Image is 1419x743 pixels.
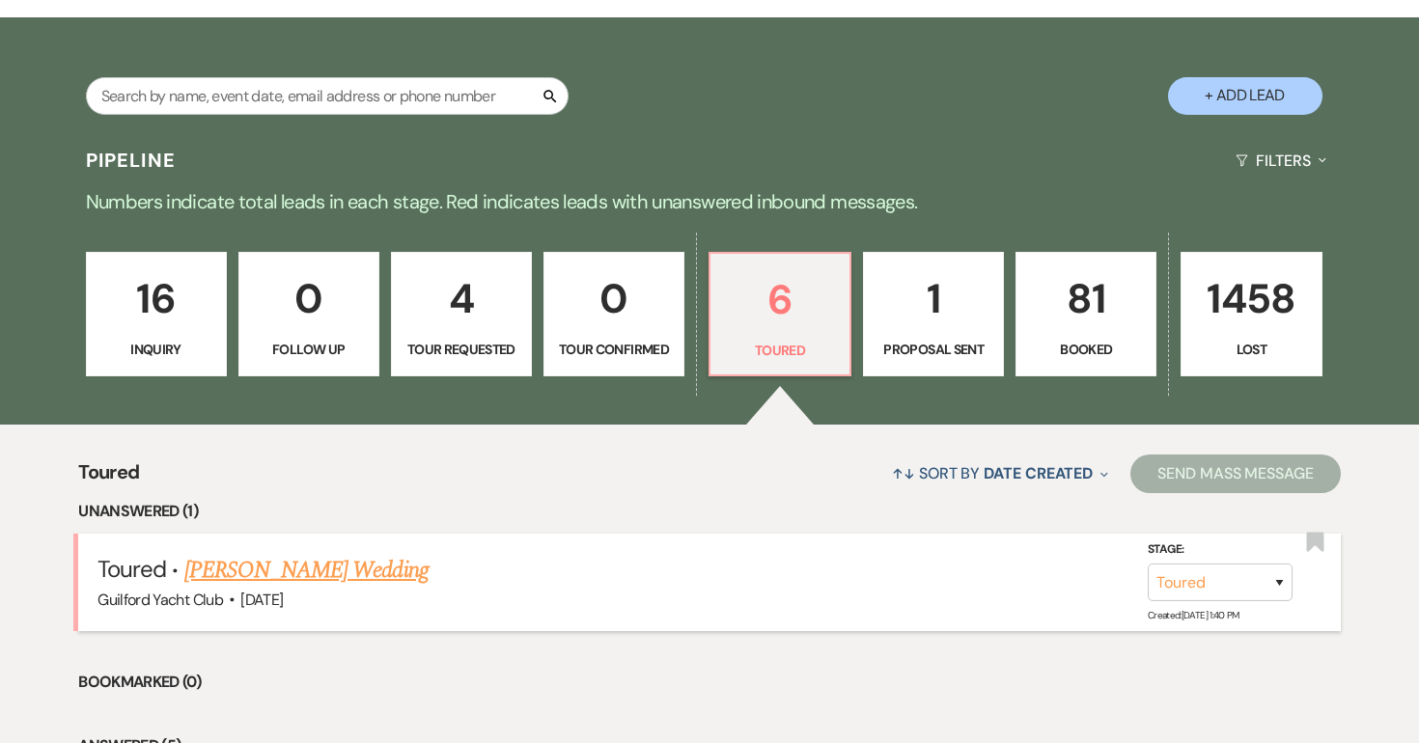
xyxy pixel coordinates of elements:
p: Numbers indicate total leads in each stage. Red indicates leads with unanswered inbound messages. [14,186,1405,217]
p: Tour Requested [403,339,519,360]
button: Filters [1228,135,1333,186]
p: 81 [1028,266,1144,331]
label: Stage: [1148,538,1293,560]
a: 1Proposal Sent [863,252,1004,377]
span: [DATE] [240,590,283,610]
p: 0 [251,266,367,331]
a: 0Tour Confirmed [543,252,684,377]
p: Toured [722,340,838,361]
span: Guilford Yacht Club [97,590,223,610]
p: Follow Up [251,339,367,360]
button: Send Mass Message [1130,454,1341,493]
p: 6 [722,267,838,332]
p: Inquiry [98,339,214,360]
p: 1458 [1193,266,1309,331]
span: Toured [97,554,166,584]
a: 4Tour Requested [391,252,532,377]
span: Toured [78,457,139,499]
button: + Add Lead [1168,77,1322,115]
p: Tour Confirmed [556,339,672,360]
li: Unanswered (1) [78,499,1341,524]
p: 0 [556,266,672,331]
a: 16Inquiry [86,252,227,377]
p: 16 [98,266,214,331]
button: Sort By Date Created [884,448,1116,499]
span: ↑↓ [892,463,915,483]
li: Bookmarked (0) [78,670,1341,695]
p: Booked [1028,339,1144,360]
p: 4 [403,266,519,331]
a: 81Booked [1016,252,1156,377]
span: Created: [DATE] 1:40 PM [1148,609,1239,621]
a: [PERSON_NAME] Wedding [184,553,429,588]
p: Lost [1193,339,1309,360]
a: 0Follow Up [238,252,379,377]
p: 1 [876,266,991,331]
h3: Pipeline [86,147,177,174]
p: Proposal Sent [876,339,991,360]
span: Date Created [984,463,1093,483]
a: 6Toured [709,252,851,377]
input: Search by name, event date, email address or phone number [86,77,569,115]
a: 1458Lost [1181,252,1322,377]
